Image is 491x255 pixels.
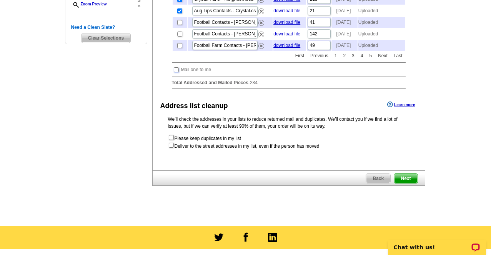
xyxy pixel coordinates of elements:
[273,8,300,13] a: download file
[71,24,141,31] h5: Need a Clean Slate?
[387,102,415,108] a: Learn more
[71,2,107,6] a: Zoom Preview
[367,52,374,59] a: 5
[137,3,141,9] span: »
[383,231,491,255] iframe: LiveChat chat widget
[250,80,258,85] span: 234
[341,52,348,59] a: 2
[273,31,300,37] a: download file
[332,28,357,39] td: [DATE]
[358,28,405,39] td: Uploaded
[358,40,405,51] td: Uploaded
[358,5,405,16] td: Uploaded
[258,7,264,12] a: Remove this list
[181,66,212,73] td: Mail one to me
[82,33,130,43] span: Clear Selections
[273,43,300,48] a: download file
[160,101,228,111] div: Address list cleanup
[332,5,357,16] td: [DATE]
[332,17,357,28] td: [DATE]
[376,52,389,59] a: Next
[359,52,365,59] a: 4
[168,116,409,130] p: We’ll check the addresses in your lists to reduce returned mail and duplicates. We’ll contact you...
[168,134,409,150] form: Please keep duplicates in my list Deliver to the street addresses in my list, even if the person ...
[258,42,264,47] a: Remove this list
[308,52,330,59] a: Previous
[258,30,264,35] a: Remove this list
[332,40,357,51] td: [DATE]
[258,18,264,24] a: Remove this list
[258,32,264,37] img: delete.png
[333,52,339,59] a: 1
[258,43,264,49] img: delete.png
[358,17,405,28] td: Uploaded
[273,20,300,25] a: download file
[258,20,264,26] img: delete.png
[394,174,417,183] span: Next
[258,8,264,14] img: delete.png
[392,52,404,59] a: Last
[366,173,391,183] a: Back
[350,52,356,59] a: 3
[172,80,248,85] strong: Total Addressed and Mailed Pieces
[293,52,306,59] a: First
[366,174,390,183] span: Back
